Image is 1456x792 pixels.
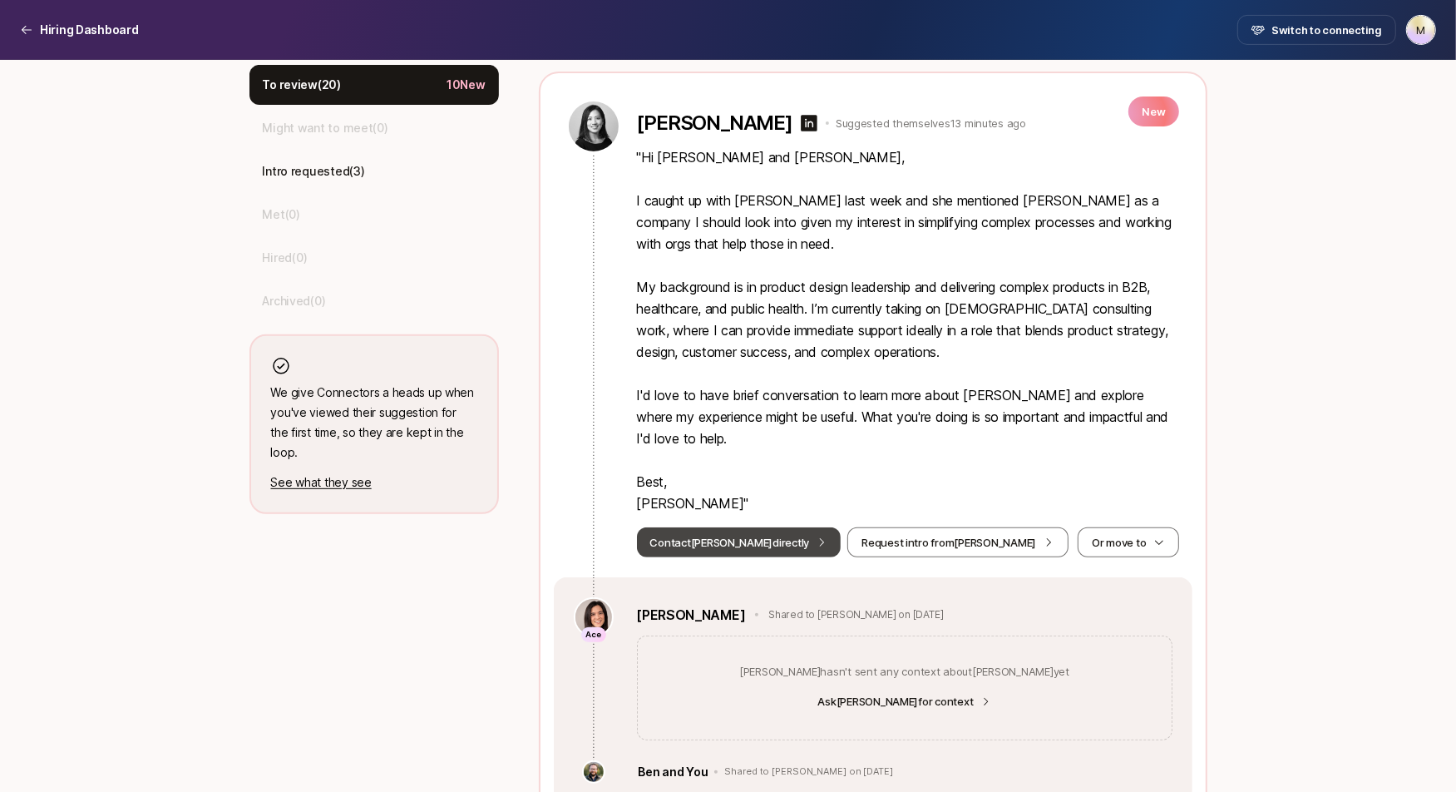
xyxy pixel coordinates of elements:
[263,248,308,268] p: Hired ( 0 )
[584,762,604,782] img: 5ee69ca6_8d69_458c_81d3_cdddf061c113.jpg
[1271,22,1382,38] span: Switch to connecting
[569,101,619,151] img: a6da1878_b95e_422e_bba6_ac01d30c5b5f.jpg
[1078,527,1178,557] button: Or move to
[271,383,477,463] p: We give Connectors a heads up when you've viewed their suggestion for the first time, so they are...
[1406,15,1436,45] button: M
[1417,20,1426,40] p: M
[40,20,139,40] p: Hiring Dashboard
[768,607,943,622] p: Shared to [PERSON_NAME] on [DATE]
[447,75,486,95] p: 10 New
[263,75,341,95] p: To review ( 20 )
[836,115,1026,131] p: Suggested themselves 13 minutes ago
[637,111,792,135] p: [PERSON_NAME]
[637,527,842,557] button: Contact[PERSON_NAME]directly
[263,291,326,311] p: Archived ( 0 )
[263,205,300,225] p: Met ( 0 )
[586,628,602,642] p: Ace
[637,146,1179,514] p: " Hi [PERSON_NAME] and [PERSON_NAME], I caught up with [PERSON_NAME] last week and she mentioned ...
[271,473,477,493] p: See what they see
[739,663,1069,680] p: [PERSON_NAME] hasn't sent any context about [PERSON_NAME] yet
[637,604,746,626] a: [PERSON_NAME]
[263,118,388,138] p: Might want to meet ( 0 )
[1128,97,1178,126] p: New
[263,161,365,181] p: Intro requested ( 3 )
[808,690,1001,713] button: Ask[PERSON_NAME]for context
[1237,15,1396,45] button: Switch to connecting
[575,599,612,636] img: 71d7b91d_d7cb_43b4_a7ea_a9b2f2cc6e03.jpg
[847,527,1069,557] button: Request intro from[PERSON_NAME]
[639,762,708,782] p: Ben and You
[724,766,892,778] p: Shared to [PERSON_NAME] on [DATE]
